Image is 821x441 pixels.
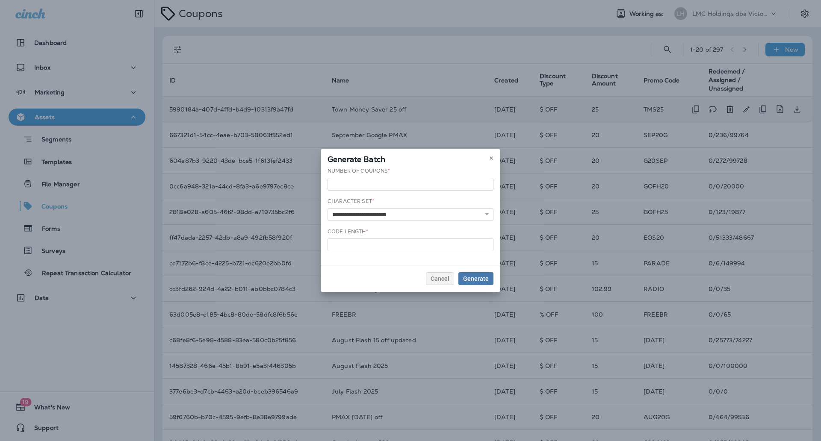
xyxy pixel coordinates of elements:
[328,168,390,174] label: Number of Coupons
[328,228,368,235] label: Code Length
[321,149,500,167] div: Generate Batch
[458,272,493,285] button: Generate
[426,272,454,285] button: Cancel
[463,276,489,282] div: Generate
[431,276,449,282] span: Cancel
[328,198,374,205] label: Character Set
